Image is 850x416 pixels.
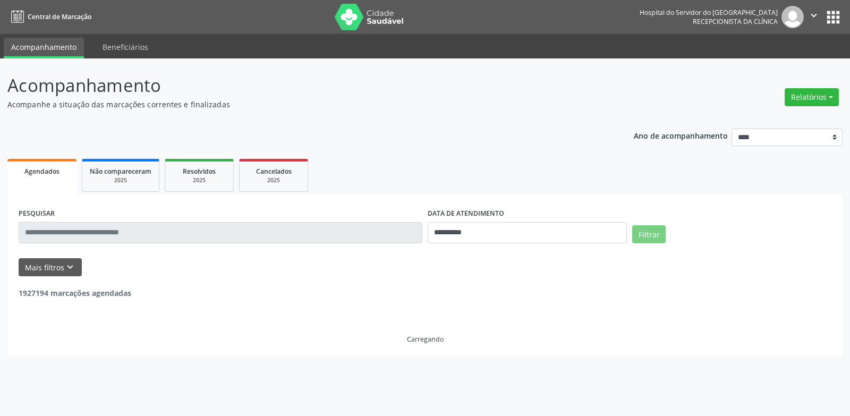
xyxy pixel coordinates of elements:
div: 2025 [173,176,226,184]
span: Agendados [24,167,59,176]
a: Acompanhamento [4,38,84,58]
div: Hospital do Servidor do [GEOGRAPHIC_DATA] [640,8,778,17]
span: Não compareceram [90,167,151,176]
span: Central de Marcação [28,12,91,21]
p: Ano de acompanhamento [634,129,728,142]
div: Carregando [407,335,444,344]
div: 2025 [247,176,300,184]
span: Cancelados [256,167,292,176]
i: keyboard_arrow_down [64,261,76,273]
strong: 1927194 marcações agendadas [19,288,131,298]
i:  [808,10,820,21]
p: Acompanhamento [7,72,592,99]
button: Filtrar [632,225,666,243]
button: Relatórios [785,88,839,106]
span: Recepcionista da clínica [693,17,778,26]
label: DATA DE ATENDIMENTO [428,206,504,222]
span: Resolvidos [183,167,216,176]
button: Mais filtroskeyboard_arrow_down [19,258,82,277]
button: apps [824,8,843,27]
label: PESQUISAR [19,206,55,222]
img: img [781,6,804,28]
a: Central de Marcação [7,8,91,26]
a: Beneficiários [95,38,156,56]
button:  [804,6,824,28]
p: Acompanhe a situação das marcações correntes e finalizadas [7,99,592,110]
div: 2025 [90,176,151,184]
